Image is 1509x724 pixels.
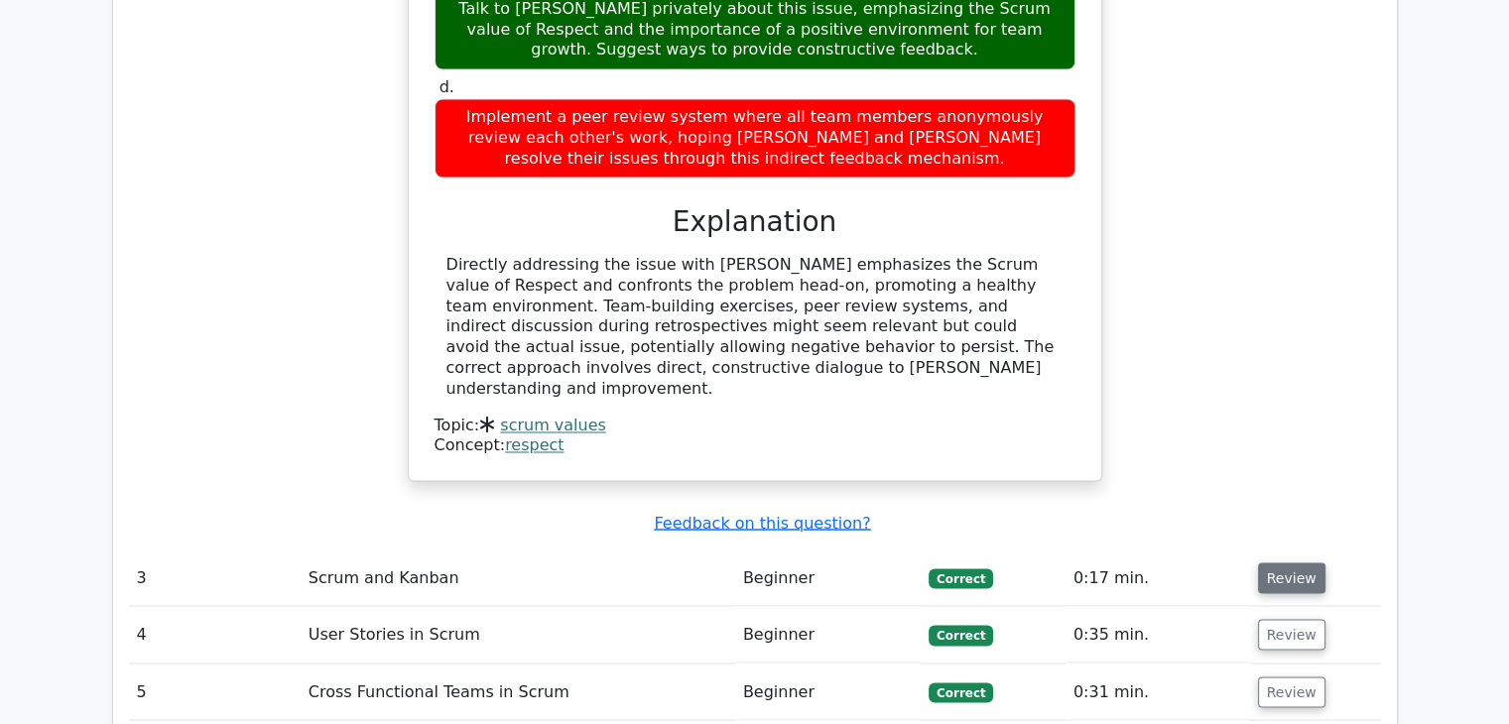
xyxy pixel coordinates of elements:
[1066,606,1250,663] td: 0:35 min.
[129,549,301,606] td: 3
[505,435,564,454] a: respect
[500,416,606,434] a: scrum values
[301,664,735,720] td: Cross Functional Teams in Scrum
[929,625,993,645] span: Correct
[1258,619,1325,650] button: Review
[1066,549,1250,606] td: 0:17 min.
[301,606,735,663] td: User Stories in Scrum
[735,606,921,663] td: Beginner
[735,549,921,606] td: Beginner
[440,77,454,96] span: d.
[1258,562,1325,593] button: Review
[301,549,735,606] td: Scrum and Kanban
[446,255,1064,400] div: Directly addressing the issue with [PERSON_NAME] emphasizes the Scrum value of Respect and confro...
[654,513,870,532] a: Feedback on this question?
[435,435,1075,456] div: Concept:
[129,606,301,663] td: 4
[735,664,921,720] td: Beginner
[1066,664,1250,720] td: 0:31 min.
[929,682,993,702] span: Correct
[929,568,993,588] span: Correct
[435,416,1075,436] div: Topic:
[1258,676,1325,707] button: Review
[129,664,301,720] td: 5
[446,205,1064,239] h3: Explanation
[435,98,1075,178] div: Implement a peer review system where all team members anonymously review each other's work, hopin...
